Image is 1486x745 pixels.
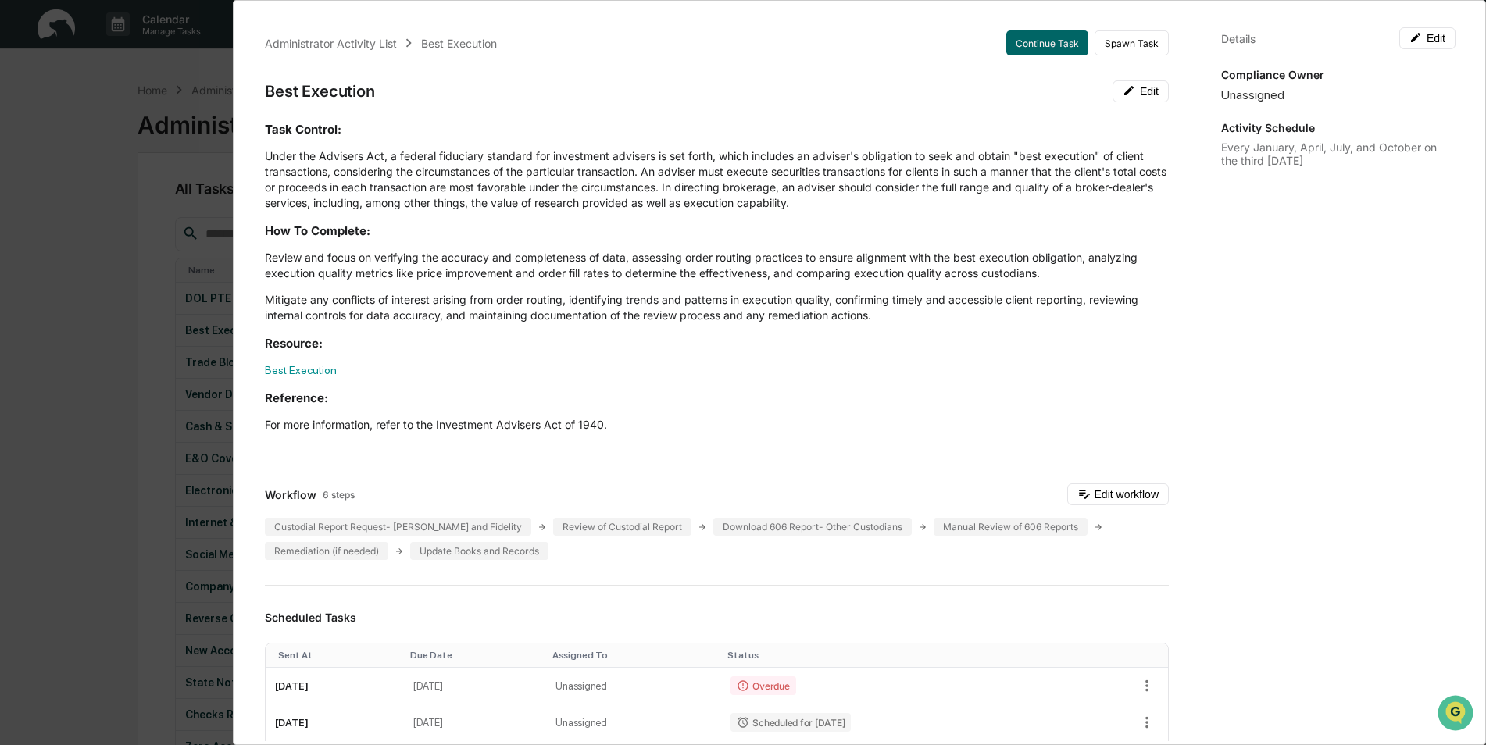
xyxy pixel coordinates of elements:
div: 🔎 [16,228,28,241]
td: Unassigned [546,668,721,704]
td: Unassigned [546,704,721,741]
span: Preclearance [31,197,101,212]
div: Best Execution [421,37,497,50]
p: For more information, refer to the Investment Advisers Act of 1940. [265,417,1169,433]
td: [DATE] [266,704,404,741]
h3: Scheduled Tasks [265,611,1169,624]
div: Review of Custodial Report [553,518,691,536]
div: Download 606 Report- Other Custodians [713,518,912,536]
p: How can we help? [16,33,284,58]
a: Best Execution [265,364,337,376]
div: Toggle SortBy [727,650,1057,661]
strong: Reference: [265,390,328,405]
div: Administrator Activity List [265,37,397,50]
iframe: Open customer support [1436,693,1478,736]
p: Compliance Owner [1221,68,1456,81]
div: Best Execution [265,82,374,101]
td: [DATE] [266,668,404,704]
a: Powered byPylon [110,264,189,276]
div: Manual Review of 606 Reports [934,518,1088,536]
div: We're available if you need us! [53,135,198,148]
strong: Task Control: [265,122,341,137]
a: 🔎Data Lookup [9,220,105,248]
strong: How To Complete: [265,223,370,238]
button: Edit workflow [1067,483,1169,505]
div: Every January, April, July, and October on the third [DATE] [1221,141,1456,167]
div: Start new chat [53,119,256,135]
a: 🖐️Preclearance [9,191,107,219]
div: Toggle SortBy [410,650,540,661]
span: Pylon [155,265,189,276]
p: Mitigate any conflicts of interest arising from order routing, identifying trends and patterns in... [265,292,1169,323]
div: Overdue [730,676,795,695]
td: [DATE] [404,668,546,704]
a: 🗄️Attestations [107,191,200,219]
p: Activity Schedule [1221,121,1456,134]
td: [DATE] [404,704,546,741]
button: Spawn Task [1095,30,1169,55]
p: Under the Advisers Act, a federal fiduciary standard for investment advisers is set forth, which ... [265,148,1169,211]
div: Remediation (if needed) [265,542,388,560]
div: 🗄️ [113,198,126,211]
button: Edit [1113,80,1169,102]
span: Attestations [129,197,194,212]
div: Scheduled for [DATE] [730,713,851,732]
div: Toggle SortBy [278,650,398,661]
button: Continue Task [1006,30,1088,55]
p: Review and focus on verifying the accuracy and completeness of data, assessing order routing prac... [265,250,1169,281]
div: Custodial Report Request- [PERSON_NAME] and Fidelity [265,518,531,536]
img: 1746055101610-c473b297-6a78-478c-a979-82029cc54cd1 [16,119,44,148]
span: 6 steps [323,489,355,501]
div: Details [1221,32,1256,45]
div: Unassigned [1221,87,1456,102]
span: Workflow [265,488,316,501]
div: Update Books and Records [410,542,548,560]
div: 🖐️ [16,198,28,211]
div: Toggle SortBy [552,650,715,661]
button: Start new chat [266,124,284,143]
strong: Resource: [265,336,323,351]
button: Edit [1399,27,1456,49]
span: Data Lookup [31,226,98,242]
